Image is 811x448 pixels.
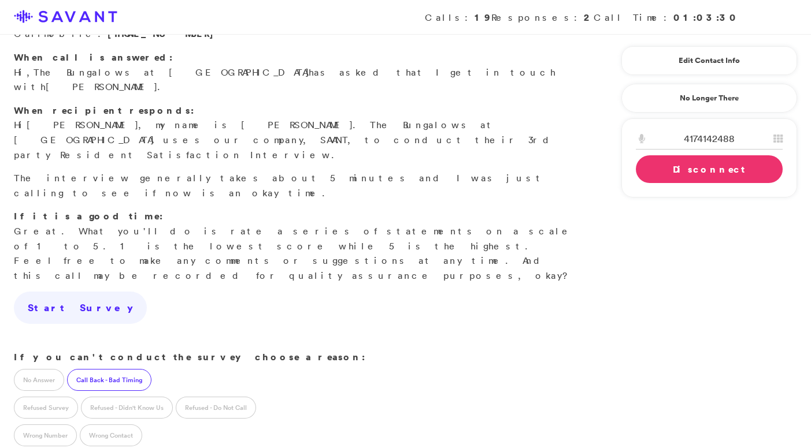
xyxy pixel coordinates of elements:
[81,397,173,419] label: Refused - Didn't Know Us
[14,350,365,363] strong: If you can't conduct the survey choose a reason:
[636,51,783,70] a: Edit Contact Info
[14,171,577,200] p: The interview generally takes about 5 minutes and I was just calling to see if now is an okay time.
[27,119,138,130] span: [PERSON_NAME]
[14,210,163,222] strong: If it is a good time:
[14,51,173,64] strong: When call is answered:
[14,369,64,391] label: No Answer
[636,155,783,183] a: Disconnect
[673,11,739,24] strong: 01:03:30
[621,84,797,113] a: No Longer There
[14,103,577,162] p: Hi , my name is [PERSON_NAME]. The Bungalows at [GEOGRAPHIC_DATA] uses our company, SAVANT, to co...
[475,11,491,24] strong: 19
[14,424,77,446] label: Wrong Number
[14,292,147,324] a: Start Survey
[176,397,256,419] label: Refused - Do Not Call
[14,104,194,117] strong: When recipient responds:
[80,424,142,446] label: Wrong Contact
[67,369,151,391] label: Call Back - Bad Timing
[584,11,594,24] strong: 2
[14,50,577,95] p: Hi, has asked that I get in touch with .
[46,81,157,92] span: [PERSON_NAME]
[14,209,577,283] p: Great. What you'll do is rate a series of statements on a scale of 1 to 5. 1 is the lowest score ...
[34,66,309,78] span: The Bungalows at [GEOGRAPHIC_DATA]
[14,397,78,419] label: Refused Survey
